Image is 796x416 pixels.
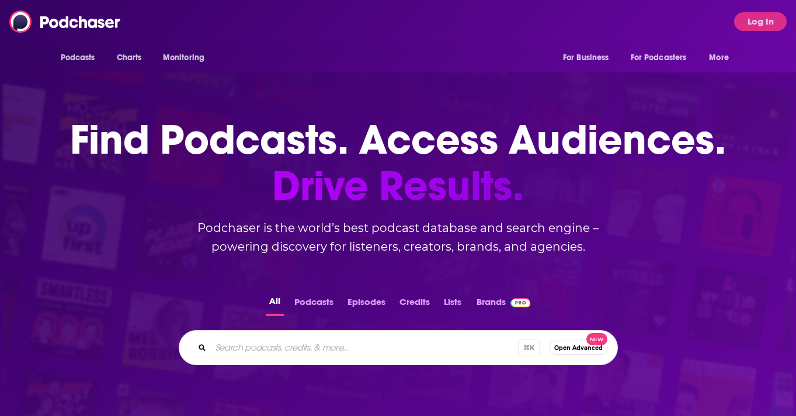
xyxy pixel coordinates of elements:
button: Podcasts [291,293,337,316]
span: More [709,50,729,66]
h1: Find Podcasts. Access Audiences. [70,117,726,209]
span: Drive Results. [70,163,726,209]
button: Credits [396,293,433,316]
button: open menu [53,47,110,69]
span: Monitoring [163,50,204,66]
span: Podcasts [61,50,95,66]
span: ⌘ K [518,339,540,356]
a: Charts [109,47,149,69]
span: For Podcasters [631,50,687,66]
button: open menu [555,47,624,69]
a: BrandsPodchaser Pro [477,293,531,316]
input: Search podcasts, credits, & more... [211,338,518,357]
div: Search podcasts, credits, & more... [179,330,618,365]
button: open menu [155,47,220,69]
span: Charts [117,50,142,66]
button: All [266,293,284,316]
button: Log In [734,12,787,31]
span: Open Advanced [554,345,603,351]
button: open menu [623,47,704,69]
button: Episodes [344,293,389,316]
img: Podchaser - Follow, Share and Rate Podcasts [9,11,121,33]
button: open menu [701,47,743,69]
button: Open AdvancedNew [549,341,608,355]
span: New [586,333,607,345]
span: For Business [563,50,609,66]
img: Podchaser Pro [510,298,531,307]
h2: Podchaser is the world’s best podcast database and search engine – powering discovery for listene... [165,219,632,256]
button: Lists [440,293,465,316]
